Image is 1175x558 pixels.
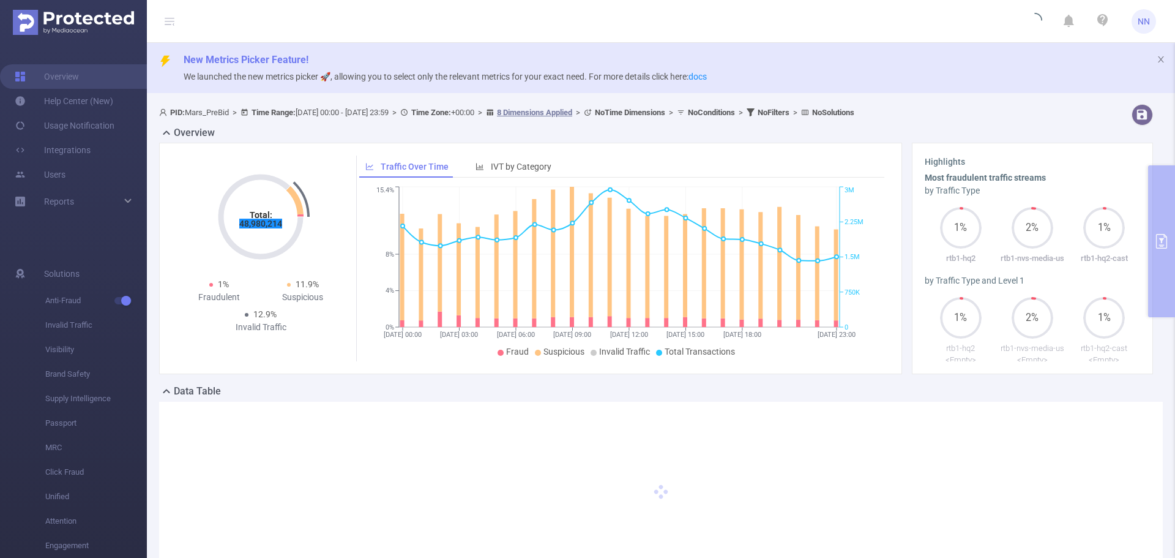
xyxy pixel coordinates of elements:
[1069,252,1140,265] p: rtb1-hq2-cast
[996,342,1068,355] p: rtb1-nvs-media-us
[253,309,277,319] span: 12.9%
[688,108,735,117] b: No Conditions
[159,55,171,67] i: icon: thunderbolt
[723,331,761,339] tspan: [DATE] 18:00
[940,313,982,323] span: 1%
[45,337,147,362] span: Visibility
[15,113,114,138] a: Usage Notification
[1012,223,1053,233] span: 2%
[440,331,478,339] tspan: [DATE] 03:00
[45,288,147,313] span: Anti-Fraud
[845,288,860,296] tspan: 750K
[946,355,976,364] span: <Empty>
[381,162,449,172] span: Traffic Over Time
[296,279,319,289] span: 11.9%
[1157,55,1165,64] i: icon: close
[45,509,147,533] span: Attention
[45,484,147,509] span: Unified
[925,184,1140,197] div: by Traffic Type
[44,189,74,214] a: Reports
[1157,53,1165,66] button: icon: close
[789,108,801,117] span: >
[45,313,147,337] span: Invalid Traffic
[845,187,854,195] tspan: 3M
[996,252,1068,265] p: rtb1-nvs-media-us
[572,108,584,117] span: >
[610,331,648,339] tspan: [DATE] 12:00
[474,108,486,117] span: >
[925,173,1046,183] b: Most fraudulent traffic streams
[250,210,272,220] tspan: Total:
[497,108,572,117] u: 8 Dimensions Applied
[252,108,296,117] b: Time Range:
[595,108,665,117] b: No Time Dimensions
[1012,313,1053,323] span: 2%
[735,108,747,117] span: >
[45,435,147,460] span: MRC
[386,287,394,295] tspan: 4%
[45,362,147,386] span: Brand Safety
[386,323,394,331] tspan: 0%
[45,460,147,484] span: Click Fraud
[688,72,707,81] a: docs
[15,64,79,89] a: Overview
[44,262,80,286] span: Solutions
[925,252,996,265] p: rtb1-hq2
[925,156,1140,168] h3: Highlights
[1089,355,1119,364] span: <Empty>
[177,291,261,304] div: Fraudulent
[1017,355,1048,364] span: <Empty>
[45,386,147,411] span: Supply Intelligence
[384,331,422,339] tspan: [DATE] 00:00
[15,89,113,113] a: Help Center (New)
[411,108,451,117] b: Time Zone:
[476,162,484,171] i: icon: bar-chart
[229,108,241,117] span: >
[812,108,854,117] b: No Solutions
[184,54,308,66] span: New Metrics Picker Feature!
[1083,313,1125,323] span: 1%
[159,108,854,117] span: Mars_PreBid [DATE] 00:00 - [DATE] 23:59 +00:00
[491,162,551,172] span: IVT by Category
[599,347,650,356] span: Invalid Traffic
[389,108,400,117] span: >
[665,108,677,117] span: >
[845,323,848,331] tspan: 0
[45,533,147,558] span: Engagement
[45,411,147,435] span: Passport
[386,251,394,258] tspan: 8%
[845,218,864,226] tspan: 2.25M
[15,138,91,162] a: Integrations
[44,197,74,206] span: Reports
[665,347,735,356] span: Total Transactions
[15,162,65,187] a: Users
[845,254,860,262] tspan: 1.5M
[666,331,704,339] tspan: [DATE] 15:00
[543,347,584,356] span: Suspicious
[818,331,856,339] tspan: [DATE] 23:00
[925,342,996,355] p: rtb1-hq2
[925,274,1140,287] div: by Traffic Type and Level 1
[13,10,134,35] img: Protected Media
[940,223,982,233] span: 1%
[184,72,707,81] span: We launched the new metrics picker 🚀, allowing you to select only the relevant metrics for your e...
[219,321,303,334] div: Invalid Traffic
[376,187,394,195] tspan: 15.4%
[497,331,535,339] tspan: [DATE] 06:00
[758,108,789,117] b: No Filters
[365,162,374,171] i: icon: line-chart
[553,331,591,339] tspan: [DATE] 09:00
[506,347,529,356] span: Fraud
[1138,9,1150,34] span: NN
[1069,342,1140,355] p: rtb1-hq2-cast
[170,108,185,117] b: PID:
[174,126,215,140] h2: Overview
[218,279,229,289] span: 1%
[1083,223,1125,233] span: 1%
[261,291,345,304] div: Suspicious
[159,108,170,116] i: icon: user
[1028,13,1042,30] i: icon: loading
[174,384,221,399] h2: Data Table
[239,219,282,228] tspan: 48,980,214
